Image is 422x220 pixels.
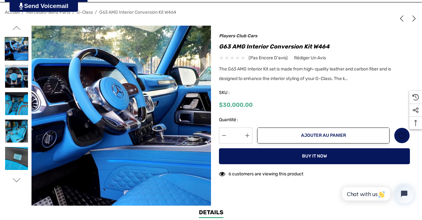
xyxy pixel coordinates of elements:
a: Précédent [398,15,407,22]
svg: Aller à la diapositive 1 sur 9 [12,24,20,32]
svg: Recently Viewed [412,94,419,100]
a: Rédiger un avis [294,54,326,62]
img: PjwhLS0gR2VuZXJhdG9yOiBHcmF2aXQuaW8gLS0+PHN2ZyB4bWxucz0iaHR0cDovL3d3dy53My5vcmcvMjAwMC9zdmciIHhtb... [19,3,23,10]
a: Suivant [408,15,417,22]
a: Mercedes-Benz Parts [26,10,70,15]
a: Listes d'envies [394,128,410,143]
button: Buy it now [219,148,410,164]
img: Mercedes G Wagon Interior Kit [5,92,28,115]
span: SKU : [219,88,251,97]
a: G63 AMG Interior Conversion Kit W464 [99,10,176,15]
svg: Aller à la diapositive 3 sur 9 [12,176,20,184]
img: Mercedes G Wagon Interior Kit [5,37,28,60]
svg: Social Media [412,107,419,114]
svg: Top [409,120,422,126]
button: Ajouter au panier [257,128,390,143]
span: (Pas encore d'avis) [249,54,288,62]
a: Players Club Cars [219,33,257,39]
nav: Breadcrumb [5,7,417,18]
span: Rédiger un avis [294,55,326,61]
img: Mercedes G Wagon Interior Kit [5,65,28,88]
iframe: Tidio Chat [335,179,419,209]
svg: Listes d'envies [398,132,406,139]
img: Mercedes G Wagon Interior Kit [5,120,28,143]
span: The G63 AMG Interior Kit set is made from high-quality leather and carbon fiber and is designed t... [219,66,391,81]
img: Mercedes G Wagon Interior Kit [5,147,28,170]
a: G-Class [77,10,93,15]
div: 6 customers are viewing this product [219,168,303,178]
a: Accueil [5,10,20,15]
a: Details [199,208,223,218]
h1: G63 AMG Interior Conversion Kit W464 [219,41,410,52]
span: $30,000.00 [219,101,253,108]
label: Quantité : [219,116,252,124]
